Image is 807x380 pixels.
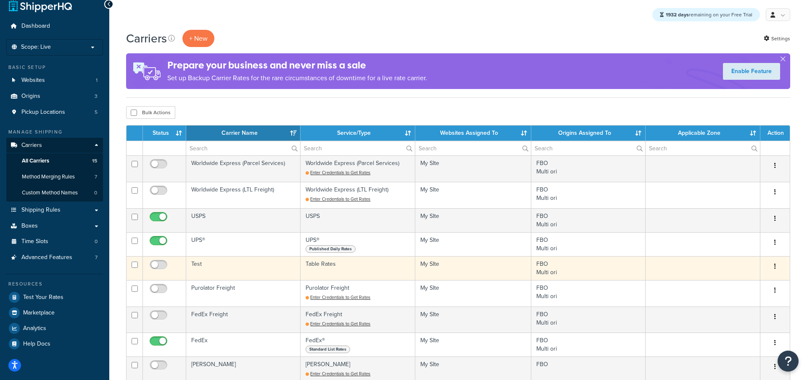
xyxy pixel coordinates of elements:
[301,280,415,307] td: Purolator Freight
[6,321,103,336] a: Analytics
[301,182,415,208] td: Worldwide Express (LTL Freight)
[182,30,214,47] button: + New
[415,307,531,333] td: My SIte
[6,138,103,202] li: Carriers
[6,73,103,88] a: Websites 1
[6,153,103,169] a: All Carriers 15
[6,280,103,288] div: Resources
[6,18,103,34] a: Dashboard
[186,333,301,356] td: FedEx
[6,138,103,153] a: Carriers
[646,126,760,141] th: Applicable Zone: activate to sort column ascending
[415,126,531,141] th: Websites Assigned To: activate to sort column ascending
[531,155,646,182] td: FBO Multi ori
[126,53,167,89] img: ad-rules-rateshop-fe6ec290ccb7230408bd80ed9643f0289d75e0ffd9eb532fc0e269fcd187b520.png
[21,207,61,214] span: Shipping Rules
[306,294,370,301] a: Enter Credentials to Get Rates
[143,126,186,141] th: Status: activate to sort column ascending
[22,173,75,181] span: Method Merging Rules
[21,93,40,100] span: Origins
[6,169,103,185] a: Method Merging Rules 7
[186,280,301,307] td: Purolator Freight
[415,155,531,182] td: My SIte
[646,141,760,155] input: Search
[415,333,531,356] td: My SIte
[94,189,97,197] span: 0
[764,33,790,45] a: Settings
[6,105,103,120] li: Pickup Locations
[306,346,350,353] span: Standard List Rates
[23,325,46,332] span: Analytics
[21,23,50,30] span: Dashboard
[186,141,300,155] input: Search
[301,141,414,155] input: Search
[306,169,370,176] a: Enter Credentials to Get Rates
[301,208,415,232] td: USPS
[6,73,103,88] li: Websites
[415,182,531,208] td: My SIte
[6,153,103,169] li: All Carriers
[186,126,301,141] th: Carrier Name: activate to sort column ascending
[531,141,646,155] input: Search
[186,155,301,182] td: Worldwide Express (Parcel Services)
[306,245,356,253] span: Published Daily Rates
[531,333,646,356] td: FBO Multi ori
[21,238,48,245] span: Time Slots
[531,182,646,208] td: FBO Multi ori
[6,202,103,218] li: Shipping Rules
[186,208,301,232] td: USPS
[23,294,63,301] span: Test Your Rates
[6,290,103,305] a: Test Your Rates
[6,128,103,136] div: Manage Shipping
[310,370,370,377] span: Enter Credentials to Get Rates
[167,58,427,72] h4: Prepare your business and never miss a sale
[531,232,646,256] td: FBO Multi ori
[6,305,103,320] a: Marketplace
[21,77,45,84] span: Websites
[652,8,760,21] div: remaining on your Free Trial
[186,182,301,208] td: Worldwide Express (LTL Freight)
[415,280,531,307] td: My SIte
[6,234,103,249] li: Time Slots
[186,307,301,333] td: FedEx Freight
[531,208,646,232] td: FBO Multi ori
[6,234,103,249] a: Time Slots 0
[21,254,72,261] span: Advanced Features
[310,320,370,327] span: Enter Credentials to Get Rates
[778,351,799,372] button: Open Resource Center
[22,189,78,197] span: Custom Method Names
[666,11,689,18] strong: 1932 days
[306,320,370,327] a: Enter Credentials to Get Rates
[23,341,50,348] span: Help Docs
[6,250,103,265] a: Advanced Features 7
[6,218,103,234] li: Boxes
[6,185,103,201] a: Custom Method Names 0
[186,232,301,256] td: UPS®
[167,72,427,84] p: Set up Backup Carrier Rates for the rare circumstances of downtime for a live rate carrier.
[21,142,42,149] span: Carriers
[21,109,65,116] span: Pickup Locations
[6,185,103,201] li: Custom Method Names
[306,370,370,377] a: Enter Credentials to Get Rates
[95,93,98,100] span: 3
[531,307,646,333] td: FBO Multi ori
[186,256,301,280] td: Test
[92,157,97,165] span: 15
[301,232,415,256] td: UPS®
[723,63,780,80] a: Enable Feature
[6,105,103,120] a: Pickup Locations 5
[21,44,51,51] span: Scope: Live
[6,336,103,351] a: Help Docs
[6,250,103,265] li: Advanced Features
[301,307,415,333] td: FedEx Freight
[310,169,370,176] span: Enter Credentials to Get Rates
[21,223,38,230] span: Boxes
[95,109,98,116] span: 5
[415,256,531,280] td: My SIte
[126,106,175,119] button: Bulk Actions
[310,294,370,301] span: Enter Credentials to Get Rates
